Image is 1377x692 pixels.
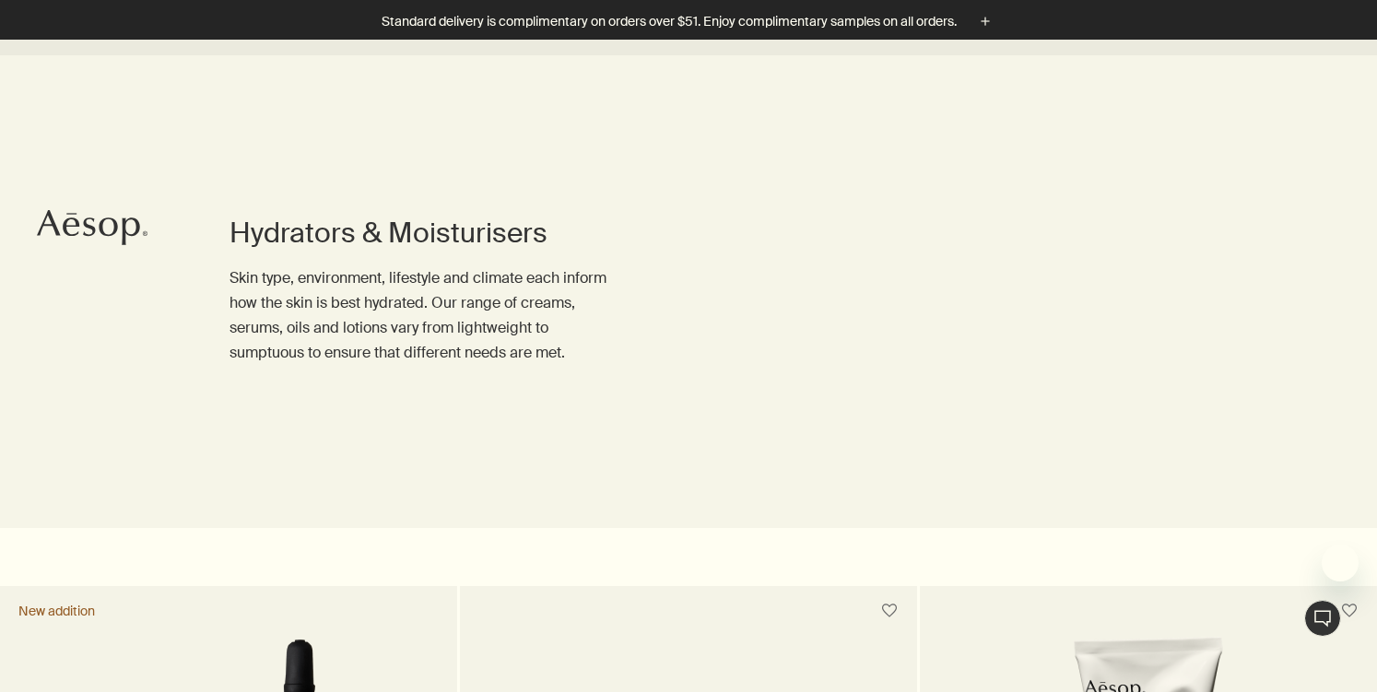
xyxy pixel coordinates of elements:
[382,11,995,32] button: Standard delivery is complimentary on orders over $51. Enjoy complimentary samples on all orders.
[37,209,147,246] svg: Aesop
[1322,545,1359,581] iframe: Close message from Aesop
[1056,637,1093,674] iframe: no content
[873,594,906,627] button: Save to cabinet
[18,603,95,619] div: New addition
[1056,545,1359,674] div: Aesop says "Our consultants are available now to offer personalised product advice.". Open messag...
[229,265,615,366] p: Skin type, environment, lifestyle and climate each inform how the skin is best hydrated. Our rang...
[229,215,615,252] h1: Hydrators & Moisturisers
[382,12,957,31] p: Standard delivery is complimentary on orders over $51. Enjoy complimentary samples on all orders.
[32,205,152,255] a: Aesop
